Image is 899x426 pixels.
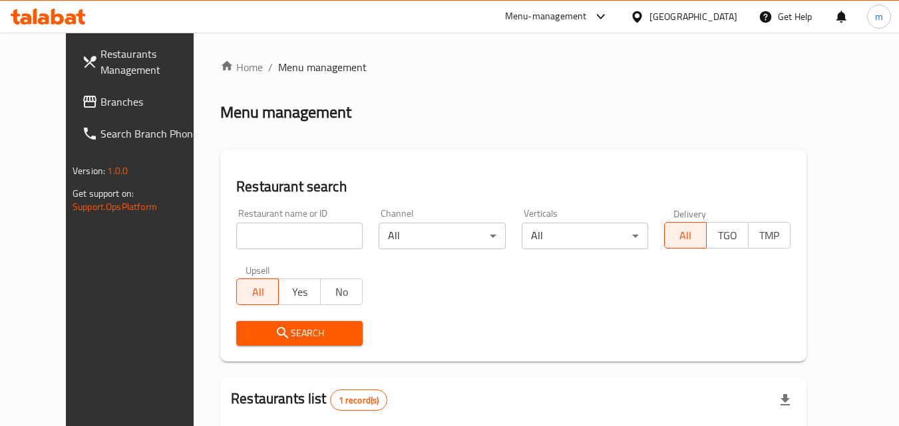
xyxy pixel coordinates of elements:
[748,222,791,249] button: TMP
[247,325,352,342] span: Search
[71,38,216,86] a: Restaurants Management
[670,226,701,245] span: All
[769,384,801,416] div: Export file
[246,265,270,274] label: Upsell
[379,223,505,249] div: All
[326,282,357,302] span: No
[236,278,279,305] button: All
[231,389,387,411] h2: Restaurants list
[236,321,363,346] button: Search
[71,118,216,150] a: Search Branch Phone
[505,9,587,25] div: Menu-management
[73,162,105,179] span: Version:
[331,394,387,407] span: 1 record(s)
[220,59,807,75] nav: breadcrumb
[522,223,648,249] div: All
[100,94,206,110] span: Branches
[107,162,128,179] span: 1.0.0
[664,222,707,249] button: All
[71,86,216,118] a: Branches
[284,282,315,302] span: Yes
[220,59,263,75] a: Home
[100,46,206,78] span: Restaurants Management
[100,126,206,142] span: Search Branch Phone
[320,278,363,305] button: No
[242,282,273,302] span: All
[754,226,785,245] span: TMP
[73,185,134,202] span: Get support on:
[649,9,737,24] div: [GEOGRAPHIC_DATA]
[236,177,791,197] h2: Restaurant search
[673,209,707,218] label: Delivery
[278,278,321,305] button: Yes
[268,59,273,75] li: /
[706,222,749,249] button: TGO
[236,223,363,249] input: Search for restaurant name or ID..
[220,102,351,123] h2: Menu management
[875,9,883,24] span: m
[73,198,157,215] a: Support.OpsPlatform
[278,59,367,75] span: Menu management
[712,226,743,245] span: TGO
